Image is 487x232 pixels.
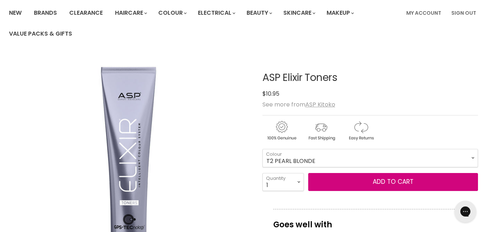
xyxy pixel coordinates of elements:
[192,5,240,21] a: Electrical
[4,5,27,21] a: New
[262,100,335,109] span: See more from
[321,5,358,21] a: Makeup
[342,120,380,142] img: returns.gif
[402,5,446,21] a: My Account
[4,3,402,44] ul: Main menu
[262,72,478,83] h1: ASP Elixir Toners
[28,5,62,21] a: Brands
[64,5,108,21] a: Clearance
[262,90,279,98] span: $10.95
[4,26,78,41] a: Value Packs & Gifts
[308,173,478,191] button: Add to cart
[451,198,480,225] iframe: Gorgias live chat messenger
[447,5,481,21] a: Sign Out
[278,5,320,21] a: Skincare
[153,5,191,21] a: Colour
[241,5,276,21] a: Beauty
[302,120,340,142] img: shipping.gif
[110,5,151,21] a: Haircare
[262,173,304,191] select: Quantity
[262,120,301,142] img: genuine.gif
[305,100,335,109] a: ASP Kitoko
